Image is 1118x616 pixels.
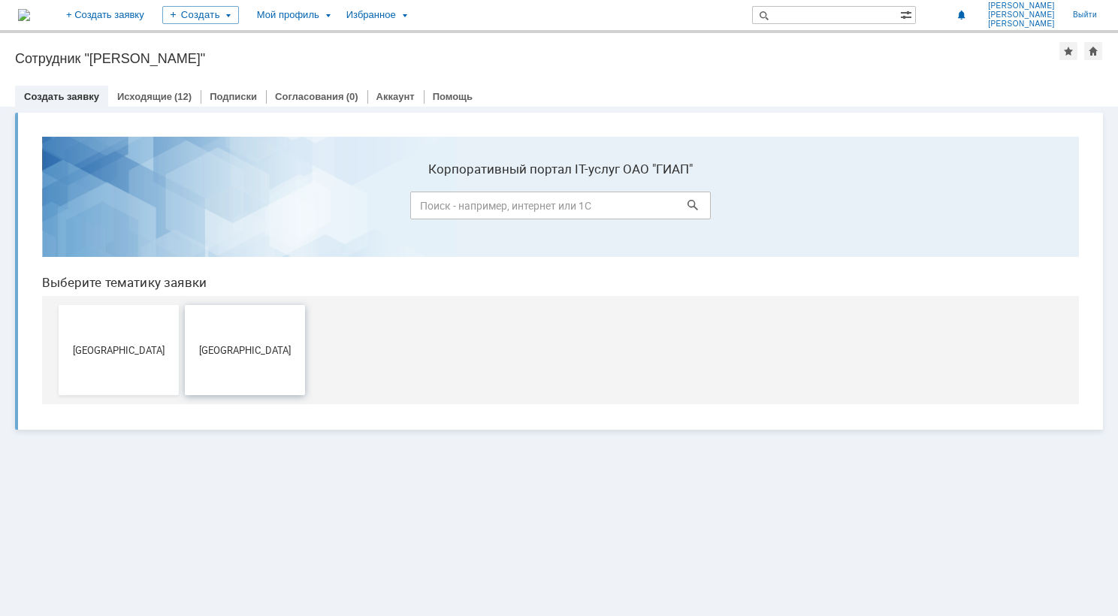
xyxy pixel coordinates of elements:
[988,2,1055,11] span: [PERSON_NAME]
[12,150,1049,165] header: Выберите тематику заявки
[346,91,358,102] div: (0)
[117,91,172,102] a: Исходящие
[33,219,144,231] span: [GEOGRAPHIC_DATA]
[433,91,473,102] a: Помощь
[988,20,1055,29] span: [PERSON_NAME]
[29,180,149,270] button: [GEOGRAPHIC_DATA]
[24,91,99,102] a: Создать заявку
[380,67,681,95] input: Поиск - например, интернет или 1С
[18,9,30,21] a: Перейти на домашнюю страницу
[174,91,192,102] div: (12)
[18,9,30,21] img: logo
[380,37,681,52] label: Корпоративный портал IT-услуг ОАО "ГИАП"
[1084,42,1102,60] div: Сделать домашней страницей
[1059,42,1077,60] div: Добавить в избранное
[900,7,915,21] span: Расширенный поиск
[376,91,415,102] a: Аккаунт
[162,6,239,24] div: Создать
[15,51,1059,66] div: Сотрудник "[PERSON_NAME]"
[988,11,1055,20] span: [PERSON_NAME]
[210,91,257,102] a: Подписки
[275,91,344,102] a: Согласования
[159,219,270,231] span: [GEOGRAPHIC_DATA]
[155,180,275,270] button: [GEOGRAPHIC_DATA]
